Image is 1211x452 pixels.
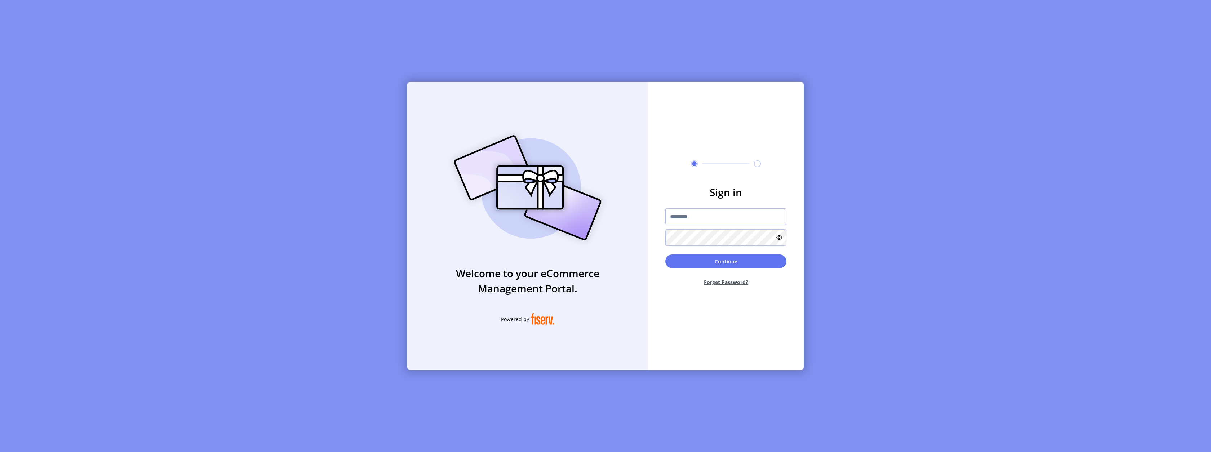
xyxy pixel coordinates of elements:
button: Continue [665,254,786,268]
span: Powered by [501,315,529,323]
img: card_Illustration.svg [443,127,612,248]
button: Forget Password? [665,272,786,292]
h3: Welcome to your eCommerce Management Portal. [407,266,648,296]
h3: Sign in [665,185,786,200]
